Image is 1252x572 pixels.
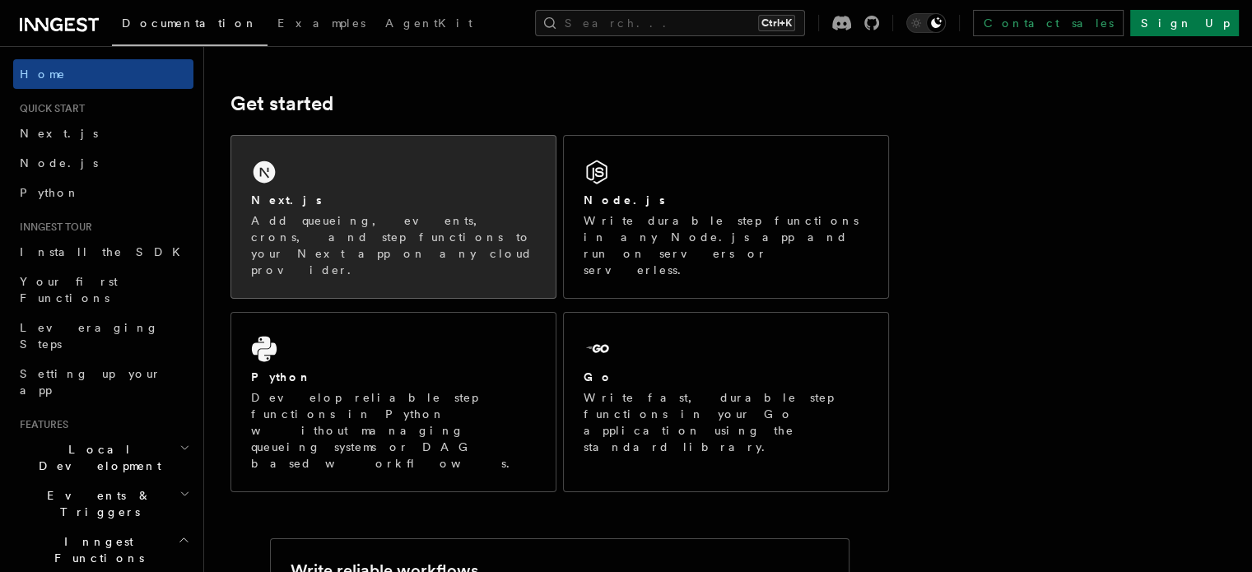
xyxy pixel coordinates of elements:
a: AgentKit [375,5,482,44]
span: Python [20,186,80,199]
h2: Next.js [251,192,322,208]
a: Examples [268,5,375,44]
span: Inngest Functions [13,533,178,566]
a: Node.js [13,148,193,178]
span: Home [20,66,66,82]
a: PythonDevelop reliable step functions in Python without managing queueing systems or DAG based wo... [230,312,556,492]
span: Next.js [20,127,98,140]
a: Node.jsWrite durable step functions in any Node.js app and run on servers or serverless. [563,135,889,299]
a: Documentation [112,5,268,46]
span: Setting up your app [20,367,161,397]
span: AgentKit [385,16,472,30]
p: Add queueing, events, crons, and step functions to your Next app on any cloud provider. [251,212,536,278]
a: Next.js [13,119,193,148]
a: Leveraging Steps [13,313,193,359]
span: Examples [277,16,365,30]
a: Home [13,59,193,89]
h2: Python [251,369,312,385]
button: Toggle dark mode [906,13,946,33]
a: Python [13,178,193,207]
span: Your first Functions [20,275,118,305]
a: Get started [230,92,333,115]
button: Search...Ctrl+K [535,10,805,36]
h2: Go [584,369,613,385]
span: Inngest tour [13,221,92,234]
span: Install the SDK [20,245,190,258]
h2: Node.js [584,192,665,208]
p: Develop reliable step functions in Python without managing queueing systems or DAG based workflows. [251,389,536,472]
a: Your first Functions [13,267,193,313]
p: Write fast, durable step functions in your Go application using the standard library. [584,389,868,455]
a: Setting up your app [13,359,193,405]
a: Sign Up [1130,10,1239,36]
span: Features [13,418,68,431]
p: Write durable step functions in any Node.js app and run on servers or serverless. [584,212,868,278]
a: GoWrite fast, durable step functions in your Go application using the standard library. [563,312,889,492]
span: Leveraging Steps [20,321,159,351]
a: Install the SDK [13,237,193,267]
button: Local Development [13,435,193,481]
a: Contact sales [973,10,1124,36]
span: Documentation [122,16,258,30]
a: Next.jsAdd queueing, events, crons, and step functions to your Next app on any cloud provider. [230,135,556,299]
button: Events & Triggers [13,481,193,527]
span: Events & Triggers [13,487,179,520]
span: Node.js [20,156,98,170]
span: Local Development [13,441,179,474]
span: Quick start [13,102,85,115]
kbd: Ctrl+K [758,15,795,31]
